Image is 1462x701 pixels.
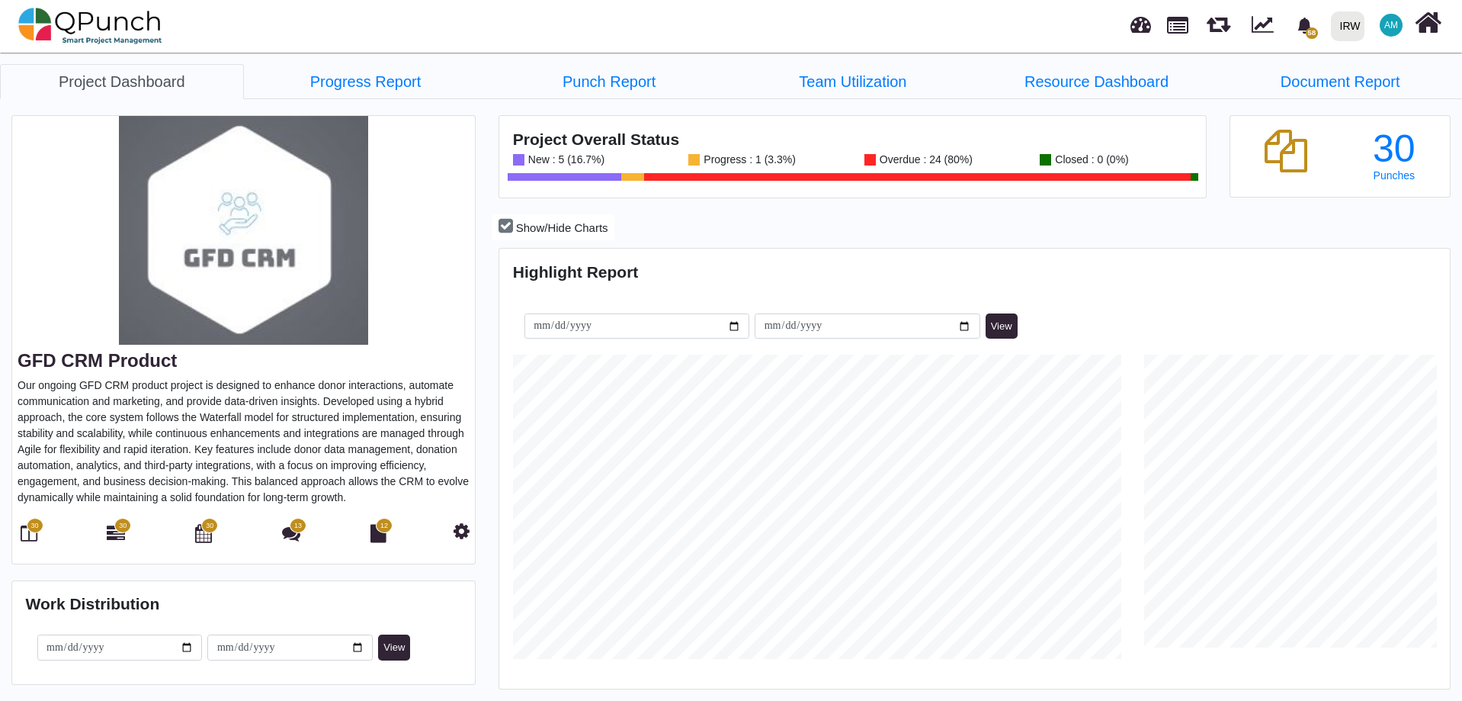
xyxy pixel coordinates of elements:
span: 30 [206,521,213,532]
li: GFD CRM Product [731,64,975,98]
span: 12 [380,521,388,532]
span: 58 [1306,27,1318,39]
div: New : 5 (16.7%) [524,154,604,166]
i: Gantt [107,524,125,542]
div: Progress : 1 (3.3%) [700,154,796,166]
a: Punch Report [487,64,731,99]
i: Punch Discussion [282,524,300,542]
a: 30 [107,530,125,542]
h4: Work Distribution [26,594,462,613]
h4: Project Overall Status [513,130,1193,149]
span: 13 [294,521,302,532]
div: Dynamic Report [1244,1,1287,51]
i: Document Library [370,524,386,542]
a: Progress Report [244,64,488,99]
a: bell fill58 [1287,1,1325,49]
a: Document Report [1218,64,1462,99]
span: Dashboard [1130,9,1151,32]
span: 30 [119,521,127,532]
div: Closed : 0 (0%) [1051,154,1128,166]
a: 30 Punches [1351,130,1436,182]
div: Notification [1291,11,1318,39]
a: GFD CRM Product [18,350,177,371]
span: 30 [30,521,38,532]
a: Resource Dashboard [975,64,1219,99]
button: View [986,314,1018,339]
span: Asad Malik [1380,14,1403,37]
a: IRW [1324,1,1371,51]
img: qpunch-sp.fa6292f.png [18,3,162,49]
a: Team Utilization [731,64,975,99]
span: Show/Hide Charts [516,221,608,234]
div: IRW [1340,13,1361,40]
span: AM [1384,21,1398,30]
i: Home [1415,8,1441,37]
span: Projects [1167,10,1188,34]
i: Board [21,524,37,542]
i: Project Settings [454,522,470,540]
span: Punches [1374,169,1415,182]
div: 30 [1351,130,1436,168]
h4: Highlight Report [513,262,1437,281]
i: Calendar [195,524,212,542]
span: Releases [1207,8,1230,33]
div: Overdue : 24 (80%) [876,154,973,166]
button: Show/Hide Charts [492,214,614,241]
a: AM [1371,1,1412,50]
button: View [378,635,410,661]
p: Our ongoing GFD CRM product project is designed to enhance donor interactions, automate communica... [18,378,470,506]
svg: bell fill [1297,18,1313,34]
